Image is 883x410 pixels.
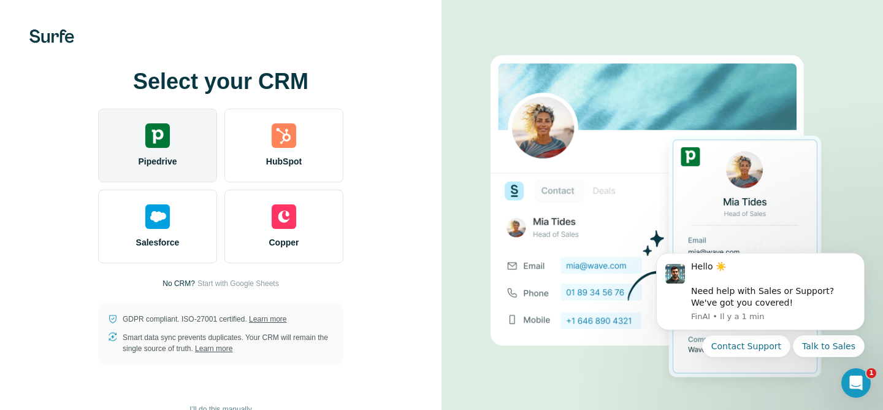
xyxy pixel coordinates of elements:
span: Actualités [193,328,235,336]
div: Notre bot et notre équipe peuvent vous aider [25,188,205,214]
img: PIPEDRIVE image [491,34,834,399]
iframe: Intercom notifications message [638,238,883,404]
div: Poser une questionNotre bot et notre équipe peuvent vous aider [12,165,233,225]
span: Accueil [13,328,48,336]
span: Conversations [63,328,124,336]
img: salesforce's logo [145,204,170,229]
h1: Select your CRM [98,69,343,94]
div: Missing permission to connect Hubspot with Surfe? [18,266,227,301]
span: Salesforce [136,236,180,249]
img: Profile image for Christian [155,20,179,44]
img: hubspot's logo [272,123,296,148]
img: Profile image for Aurélie [131,20,156,44]
img: pipedrive's logo [145,123,170,148]
div: Profile image for Miranda [178,20,202,44]
p: No CRM? [162,278,195,289]
iframe: Intercom live chat [841,368,871,398]
a: Learn more [249,315,286,323]
span: Trouver une réponse [25,242,125,255]
div: Poser une question [25,176,205,188]
span: Copper [269,236,299,249]
div: Fermer [211,20,233,42]
a: Learn more [195,344,232,353]
button: Trouver une réponse [18,236,227,261]
p: Bonjour 👋 [25,87,221,108]
button: Conversations [61,297,123,346]
img: Surfe's logo [29,29,74,43]
button: Start with Google Sheets [197,278,279,289]
span: 1 [866,368,876,378]
img: copper's logo [272,204,296,229]
p: Comment pouvons-nous vous aider ? [25,108,221,150]
span: Aide [144,328,163,336]
button: Aide [123,297,184,346]
p: GDPR compliant. ISO-27001 certified. [123,314,286,325]
span: HubSpot [266,155,302,168]
button: Actualités [184,297,245,346]
div: Missing permission to connect Hubspot with Surfe? [25,271,205,296]
img: logo [25,23,36,43]
p: Smart data sync prevents duplicates. Your CRM will remain the single source of truth. [123,332,334,354]
span: Pipedrive [138,155,177,168]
